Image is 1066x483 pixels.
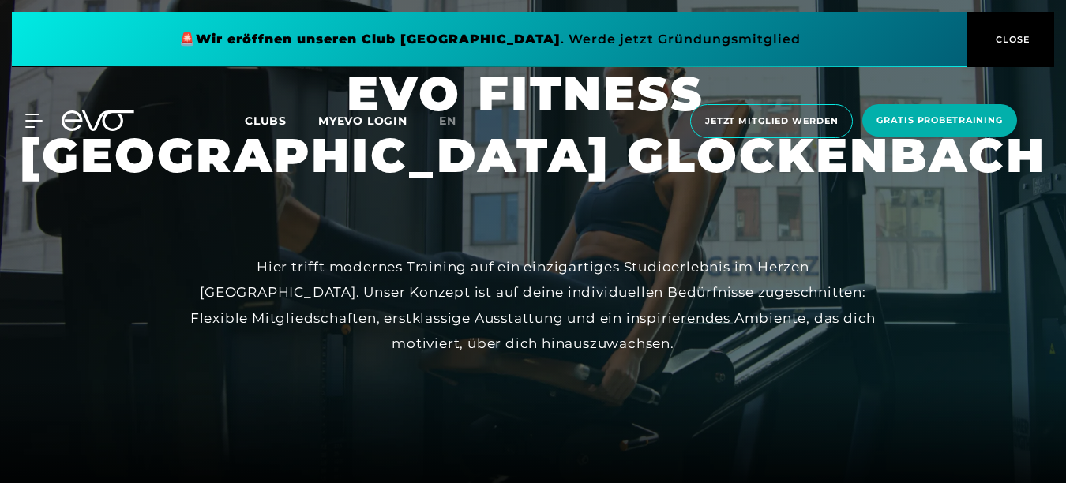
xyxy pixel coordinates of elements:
[439,114,456,128] span: en
[992,32,1030,47] span: CLOSE
[705,114,838,128] span: Jetzt Mitglied werden
[439,112,475,130] a: en
[858,104,1022,138] a: Gratis Probetraining
[178,254,888,356] div: Hier trifft modernes Training auf ein einzigartiges Studioerlebnis im Herzen [GEOGRAPHIC_DATA]. U...
[876,114,1003,127] span: Gratis Probetraining
[967,12,1054,67] button: CLOSE
[318,114,407,128] a: MYEVO LOGIN
[245,113,318,128] a: Clubs
[245,114,287,128] span: Clubs
[685,104,858,138] a: Jetzt Mitglied werden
